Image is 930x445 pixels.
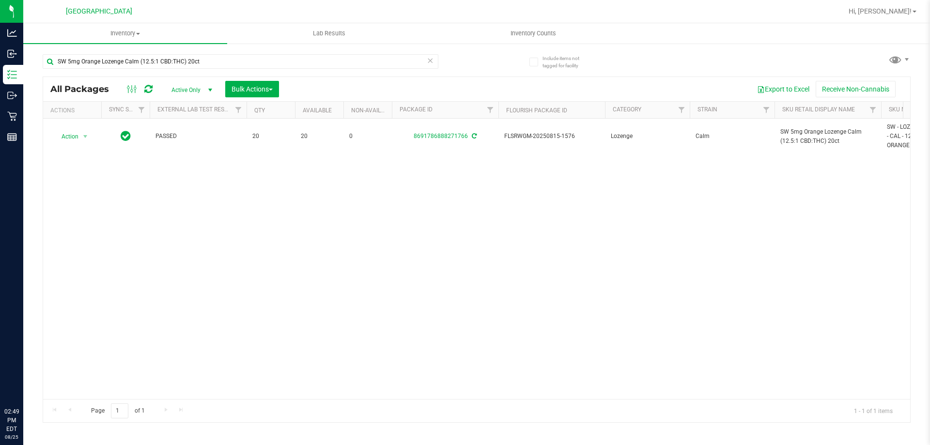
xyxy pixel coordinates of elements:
[66,7,132,15] span: [GEOGRAPHIC_DATA]
[846,403,900,418] span: 1 - 1 of 1 items
[134,102,150,118] a: Filter
[252,132,289,141] span: 20
[231,102,247,118] a: Filter
[497,29,569,38] span: Inventory Counts
[506,107,567,114] a: Flourish Package ID
[7,28,17,38] inline-svg: Analytics
[301,132,338,141] span: 20
[431,23,635,44] a: Inventory Counts
[351,107,394,114] a: Non-Available
[7,70,17,79] inline-svg: Inventory
[121,129,131,143] span: In Sync
[470,133,477,139] span: Sync from Compliance System
[696,132,769,141] span: Calm
[300,29,358,38] span: Lab Results
[759,102,775,118] a: Filter
[751,81,816,97] button: Export to Excel
[542,55,591,69] span: Include items not tagged for facility
[611,132,684,141] span: Lozenge
[157,106,233,113] a: External Lab Test Result
[697,106,717,113] a: Strain
[10,368,39,397] iframe: Resource center
[155,132,241,141] span: PASSED
[674,102,690,118] a: Filter
[349,132,386,141] span: 0
[53,130,79,143] span: Action
[414,133,468,139] a: 8691786888271766
[889,106,918,113] a: SKU Name
[232,85,273,93] span: Bulk Actions
[427,54,434,67] span: Clear
[4,407,19,433] p: 02:49 PM EDT
[816,81,896,97] button: Receive Non-Cannabis
[23,29,227,38] span: Inventory
[50,107,97,114] div: Actions
[111,403,128,418] input: 1
[7,49,17,59] inline-svg: Inbound
[865,102,881,118] a: Filter
[254,107,265,114] a: Qty
[43,54,438,69] input: Search Package ID, Item Name, SKU, Lot or Part Number...
[79,130,92,143] span: select
[7,91,17,100] inline-svg: Outbound
[227,23,431,44] a: Lab Results
[613,106,641,113] a: Category
[504,132,599,141] span: FLSRWGM-20250815-1576
[780,127,875,146] span: SW 5mg Orange Lozenge Calm (12.5:1 CBD:THC) 20ct
[225,81,279,97] button: Bulk Actions
[23,23,227,44] a: Inventory
[400,106,433,113] a: Package ID
[109,106,146,113] a: Sync Status
[849,7,912,15] span: Hi, [PERSON_NAME]!
[782,106,855,113] a: Sku Retail Display Name
[482,102,498,118] a: Filter
[303,107,332,114] a: Available
[7,132,17,142] inline-svg: Reports
[7,111,17,121] inline-svg: Retail
[83,403,153,418] span: Page of 1
[4,433,19,441] p: 08/25
[50,84,119,94] span: All Packages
